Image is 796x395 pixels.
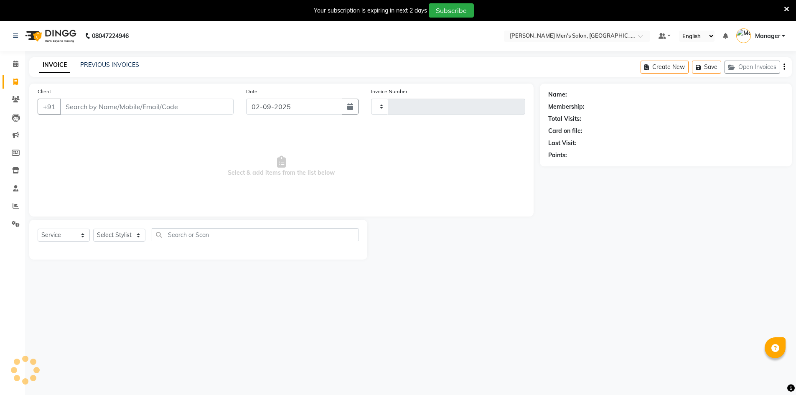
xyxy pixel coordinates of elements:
[548,151,567,160] div: Points:
[548,139,576,148] div: Last Visit:
[429,3,474,18] button: Subscribe
[21,24,79,48] img: logo
[39,58,70,73] a: INVOICE
[38,125,525,208] span: Select & add items from the list below
[725,61,780,74] button: Open Invoices
[548,115,581,123] div: Total Visits:
[80,61,139,69] a: PREVIOUS INVOICES
[641,61,689,74] button: Create New
[92,24,129,48] b: 08047224946
[371,88,407,95] label: Invoice Number
[736,28,751,43] img: Manager
[761,362,788,387] iframe: chat widget
[314,6,427,15] div: Your subscription is expiring in next 2 days
[38,99,61,115] button: +91
[548,102,585,111] div: Membership:
[38,88,51,95] label: Client
[548,127,582,135] div: Card on file:
[548,90,567,99] div: Name:
[60,99,234,115] input: Search by Name/Mobile/Email/Code
[152,228,359,241] input: Search or Scan
[692,61,721,74] button: Save
[755,32,780,41] span: Manager
[246,88,257,95] label: Date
